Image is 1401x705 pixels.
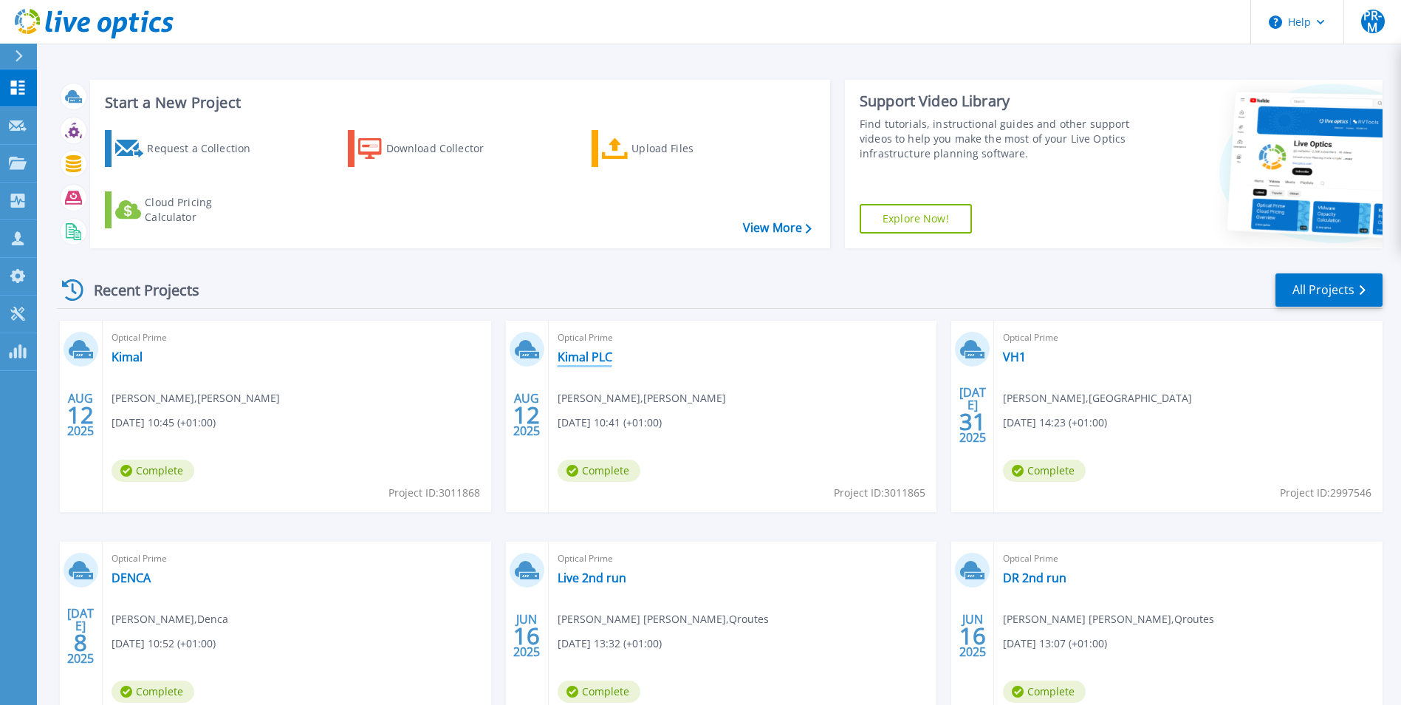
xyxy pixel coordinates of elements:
span: 12 [513,409,540,421]
span: Optical Prime [558,330,928,346]
span: Optical Prime [112,330,482,346]
span: Optical Prime [112,551,482,567]
span: Complete [1003,681,1086,703]
a: Explore Now! [860,204,972,234]
div: Support Video Library [860,92,1134,111]
span: [PERSON_NAME] , Denca [112,611,228,627]
a: Request a Collection [105,130,270,167]
span: 31 [959,415,986,428]
a: Download Collector [348,130,513,167]
span: [PERSON_NAME] [PERSON_NAME] , Qroutes [558,611,769,627]
span: Optical Prime [558,551,928,567]
a: All Projects [1275,273,1383,307]
span: [DATE] 10:41 (+01:00) [558,415,662,431]
a: DR 2nd run [1003,571,1066,585]
span: Complete [558,460,640,482]
span: [DATE] 13:32 (+01:00) [558,636,662,652]
a: VH1 [1003,350,1026,364]
h3: Start a New Project [105,95,811,111]
div: [DATE] 2025 [66,609,95,663]
span: Complete [112,460,194,482]
div: Cloud Pricing Calculator [145,195,263,225]
div: Upload Files [631,134,750,163]
div: [DATE] 2025 [959,388,987,442]
span: [PERSON_NAME] , [PERSON_NAME] [558,390,726,406]
span: Project ID: 2997546 [1280,485,1371,501]
span: [DATE] 10:52 (+01:00) [112,636,216,652]
span: [PERSON_NAME] [PERSON_NAME] , Qroutes [1003,611,1214,627]
div: Request a Collection [147,134,265,163]
span: [DATE] 14:23 (+01:00) [1003,415,1107,431]
span: [PERSON_NAME] , [GEOGRAPHIC_DATA] [1003,390,1192,406]
span: 16 [513,630,540,642]
span: Optical Prime [1003,330,1374,346]
span: 16 [959,630,986,642]
div: AUG 2025 [66,388,95,442]
span: [DATE] 13:07 (+01:00) [1003,636,1107,652]
span: Project ID: 3011868 [388,485,480,501]
a: Cloud Pricing Calculator [105,191,270,228]
a: Kimal [112,350,143,364]
span: Optical Prime [1003,551,1374,567]
span: [DATE] 10:45 (+01:00) [112,415,216,431]
span: PR-M [1361,10,1385,33]
span: Complete [112,681,194,703]
span: Complete [1003,460,1086,482]
a: DENCA [112,571,151,585]
div: JUN 2025 [959,609,987,663]
a: Upload Files [592,130,756,167]
span: 8 [74,636,87,649]
span: [PERSON_NAME] , [PERSON_NAME] [112,390,280,406]
div: Recent Projects [57,272,219,308]
span: 12 [67,409,94,421]
a: Kimal PLC [558,350,612,364]
div: Download Collector [386,134,504,163]
div: Find tutorials, instructional guides and other support videos to help you make the most of your L... [860,117,1134,161]
div: AUG 2025 [513,388,541,442]
span: Complete [558,681,640,703]
span: Project ID: 3011865 [834,485,925,501]
a: View More [743,221,812,235]
a: Live 2nd run [558,571,626,585]
div: JUN 2025 [513,609,541,663]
